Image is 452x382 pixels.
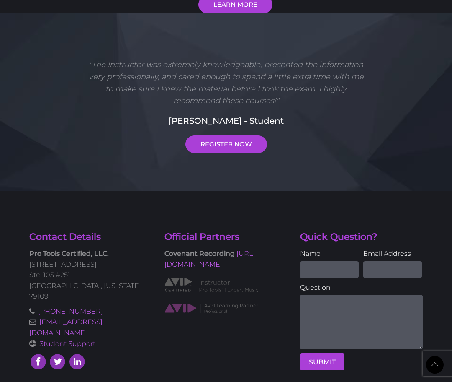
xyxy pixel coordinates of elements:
label: Email Address [363,248,422,259]
a: REGISTER NOW [185,135,267,153]
a: [URL][DOMAIN_NAME] [164,249,255,268]
a: Student Support [39,340,95,348]
strong: Covenant Recording [164,249,235,257]
label: Name [300,248,359,259]
h5: [PERSON_NAME] - Student [29,114,423,127]
img: AVID Expert Instructor classification logo [164,276,259,294]
label: Question [300,282,423,293]
a: Back to Top [426,356,444,374]
button: SUBMIT [300,353,344,370]
p: [STREET_ADDRESS] Ste. 105 #251 [GEOGRAPHIC_DATA], [US_STATE] 79109 [29,248,152,302]
p: "The Instructor was extremely knowledgeable, presented the information very professionally, and c... [88,59,364,107]
a: [EMAIL_ADDRESS][DOMAIN_NAME] [29,318,103,337]
img: AVID Learning Partner classification logo [164,303,259,314]
h4: Contact Details [29,231,152,244]
a: [PHONE_NUMBER] [38,307,103,315]
strong: Pro Tools Certified, LLC. [29,249,109,257]
h4: Quick Question? [300,231,423,244]
h4: Official Partners [164,231,287,244]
